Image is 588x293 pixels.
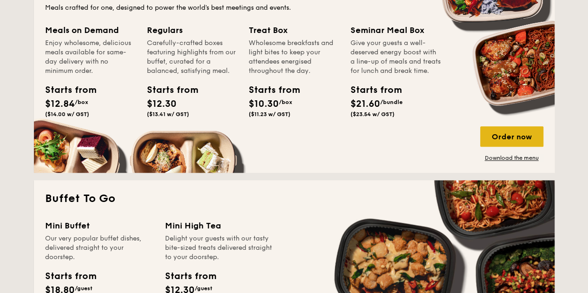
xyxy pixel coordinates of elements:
span: /box [75,99,88,105]
div: Our very popular buffet dishes, delivered straight to your doorstep. [45,234,154,262]
div: Wholesome breakfasts and light bites to keep your attendees energised throughout the day. [249,39,339,76]
div: Delight your guests with our tasty bite-sized treats delivered straight to your doorstep. [165,234,274,262]
div: Starts from [147,83,189,97]
div: Starts from [45,269,96,283]
span: $12.30 [147,98,177,110]
div: Starts from [350,83,392,97]
span: $10.30 [249,98,279,110]
div: Give your guests a well-deserved energy boost with a line-up of meals and treats for lunch and br... [350,39,441,76]
div: Mini Buffet [45,219,154,232]
span: $12.84 [45,98,75,110]
span: /guest [195,285,212,292]
span: $21.60 [350,98,380,110]
div: Treat Box [249,24,339,37]
div: Starts from [45,83,87,97]
span: ($13.41 w/ GST) [147,111,189,117]
div: Enjoy wholesome, delicious meals available for same-day delivery with no minimum order. [45,39,136,76]
div: Starts from [165,269,216,283]
div: Carefully-crafted boxes featuring highlights from our buffet, curated for a balanced, satisfying ... [147,39,238,76]
div: Seminar Meal Box [350,24,441,37]
div: Mini High Tea [165,219,274,232]
span: /bundle [380,99,403,105]
a: Download the menu [480,154,543,162]
span: /guest [75,285,92,292]
div: Order now [480,126,543,147]
span: ($23.54 w/ GST) [350,111,395,117]
div: Meals on Demand [45,24,136,37]
div: Starts from [249,83,291,97]
span: ($11.23 w/ GST) [249,111,291,117]
div: Meals crafted for one, designed to power the world's best meetings and events. [45,3,543,13]
div: Regulars [147,24,238,37]
span: /box [279,99,292,105]
span: ($14.00 w/ GST) [45,111,89,117]
h2: Buffet To Go [45,191,543,206]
